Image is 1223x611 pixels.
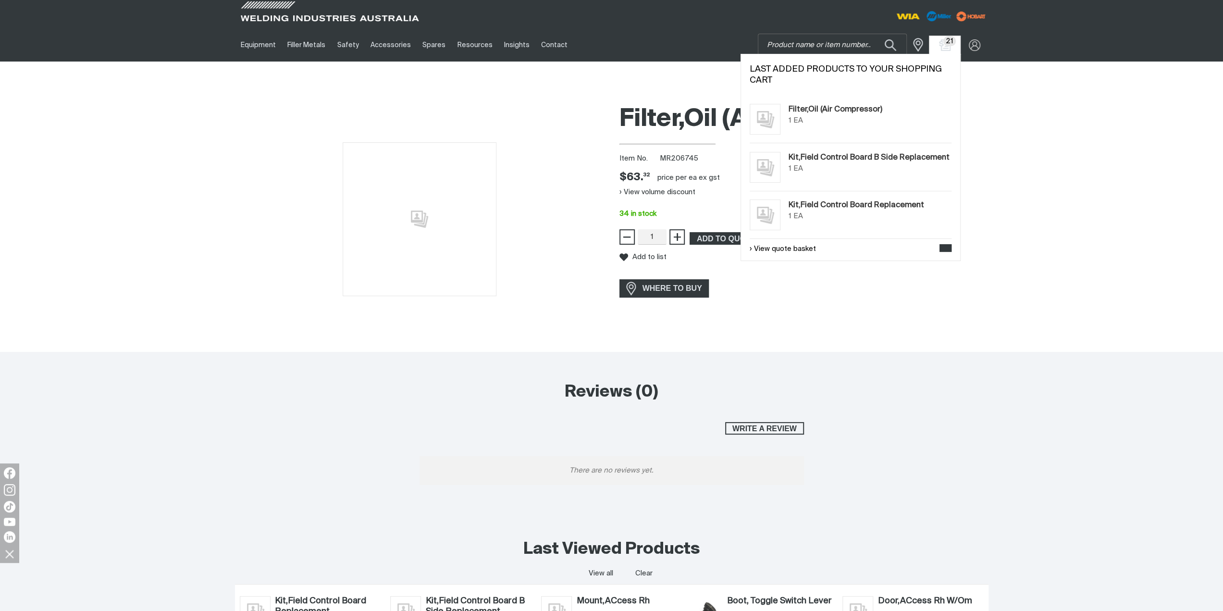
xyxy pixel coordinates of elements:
img: TikTok [4,501,15,512]
a: Door,ACcess Rh W/Om [878,596,984,607]
h2: Reviews (0) [420,382,804,403]
div: EA [793,163,803,175]
a: Boot, Toggle Switch Lever [727,596,833,607]
input: Product name or item number... [758,34,906,56]
a: Filter,Oil (Air Compressor) [789,104,882,115]
img: No image for this product [750,152,780,183]
span: 21 [943,36,956,46]
button: Clear all last viewed products [633,567,655,580]
a: Mount,ACcess Rh [576,596,682,607]
button: Add to list [619,253,667,262]
a: Filler Metals [282,28,331,62]
button: Write a review [725,422,804,435]
span: + [672,229,681,245]
img: Instagram [4,484,15,496]
a: View quote basket [750,244,816,255]
div: ex gst [699,173,720,183]
a: Kit,Field Control Board Replacement [789,200,924,211]
h2: Last Viewed Products [523,539,700,560]
img: No image for this product [750,104,780,135]
sup: 32 [643,172,650,177]
span: $63. [619,171,650,185]
span: Item No. [619,153,658,164]
span: Write a review [726,422,803,435]
a: Resources [451,28,498,62]
div: price per EA [657,173,697,183]
h1: Filter,Oil (Air Compressor) [619,104,988,135]
img: No image for this product [343,142,496,296]
a: Equipment [235,28,282,62]
span: 34 in stock [619,210,656,217]
span: Add to list [632,253,667,261]
nav: Main [235,28,800,62]
a: Insights [498,28,535,62]
span: 1 [789,165,791,172]
span: 1 [789,212,791,220]
a: Contact [535,28,573,62]
a: View all last viewed products [588,569,613,578]
span: − [622,229,631,245]
a: Kit,Field Control Board B Side Replacement [789,152,950,163]
h2: Last added products to your shopping cart [750,64,951,86]
img: No image for this product [750,200,780,230]
a: Spares [417,28,451,62]
img: miller [953,9,988,24]
p: There are no reviews yet. [420,456,804,485]
img: hide socials [1,546,18,562]
div: Price [619,171,650,185]
button: View volume discount [619,185,695,200]
span: WHERE TO BUY [636,281,708,296]
a: Safety [331,28,364,62]
img: LinkedIn [4,531,15,543]
span: MR206745 [660,155,698,162]
img: Facebook [4,467,15,479]
button: Add Filter,Oil (Air Compressor) to the shopping cart [690,232,796,245]
a: WHERE TO BUY [619,279,709,297]
a: Shopping cart (21 product(s)) [937,39,952,51]
a: Accessories [365,28,417,62]
button: Search products [874,34,907,56]
div: EA [793,211,803,222]
span: 1 [789,117,791,124]
span: ADD TO QUOTE BASKET [691,232,795,245]
img: YouTube [4,518,15,526]
div: EA [793,115,803,126]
